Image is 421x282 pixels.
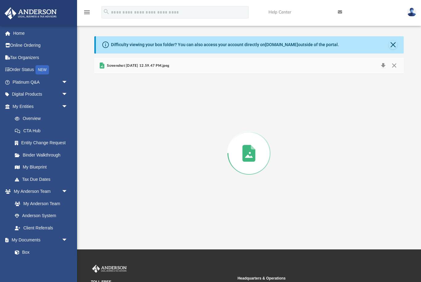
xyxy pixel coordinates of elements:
[9,210,74,222] a: Anderson System
[9,197,71,210] a: My Anderson Team
[4,76,77,88] a: Platinum Q&Aarrow_drop_down
[9,149,77,161] a: Binder Walkthrough
[91,265,128,273] img: Anderson Advisors Platinum Portal
[4,100,77,113] a: My Entitiesarrow_drop_down
[4,88,77,101] a: Digital Productsarrow_drop_down
[62,185,74,198] span: arrow_drop_down
[9,125,77,137] a: CTA Hub
[4,51,77,64] a: Tax Organizers
[103,8,110,15] i: search
[265,42,298,47] a: [DOMAIN_NAME]
[9,173,77,185] a: Tax Due Dates
[389,62,400,70] button: Close
[9,161,74,173] a: My Blueprint
[3,7,59,19] img: Anderson Advisors Platinum Portal
[9,137,77,149] a: Entity Change Request
[111,42,339,48] div: Difficulty viewing your box folder? You can also access your account directly on outside of the p...
[4,27,77,39] a: Home
[378,62,389,70] button: Download
[9,258,74,271] a: Meeting Minutes
[9,246,71,258] a: Box
[9,222,74,234] a: Client Referrals
[238,276,380,281] small: Headquarters & Operations
[62,234,74,247] span: arrow_drop_down
[94,58,404,233] div: Preview
[4,64,77,76] a: Order StatusNEW
[4,39,77,52] a: Online Ordering
[4,185,74,198] a: My Anderson Teamarrow_drop_down
[35,65,49,74] div: NEW
[407,8,416,17] img: User Pic
[389,41,397,49] button: Close
[62,88,74,101] span: arrow_drop_down
[9,113,77,125] a: Overview
[62,100,74,113] span: arrow_drop_down
[4,234,74,246] a: My Documentsarrow_drop_down
[83,9,91,16] i: menu
[62,76,74,89] span: arrow_drop_down
[83,12,91,16] a: menu
[106,63,169,69] span: Screenshot [DATE] 12.59.47 PM.jpeg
